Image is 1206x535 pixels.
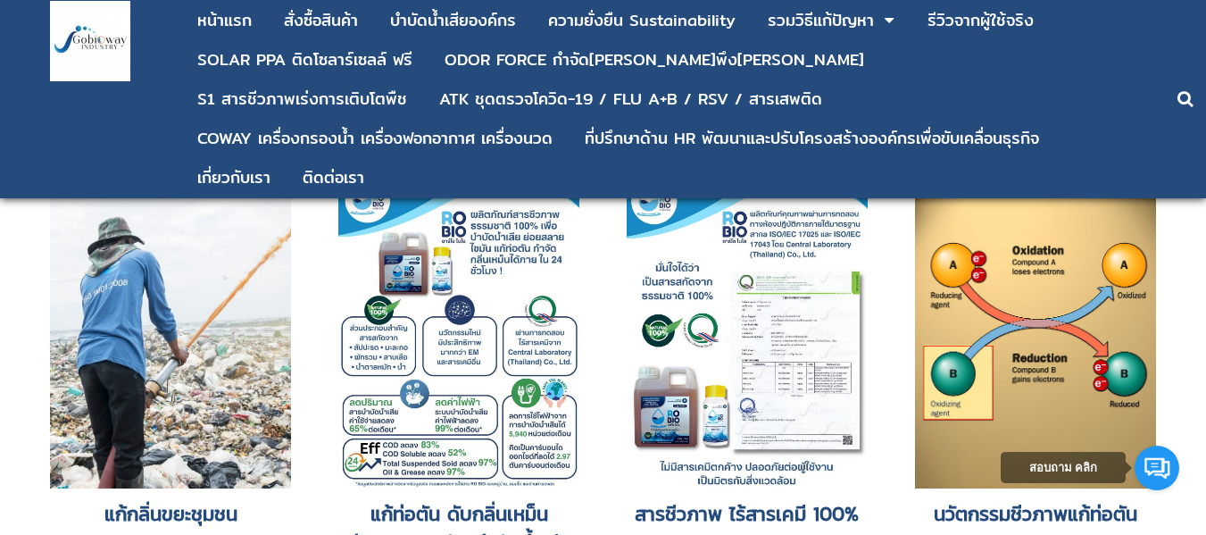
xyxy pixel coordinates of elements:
[50,169,291,489] img: สารชีวภาพธรรมชาติ 100% RO BIO กำจัดกลิ่น สลายท่อตัน บำบัดนํ้าเสีย ย่อยสลายไขมัน แก้กลิ่นขยะชุมชน
[548,13,736,29] div: ความยั่งยืน Sustainability
[197,13,252,29] div: หน้าแรก
[927,4,1034,38] a: รีวิวจากผู้ใช้จริง
[439,91,822,107] div: ATK ชุดตรวจโควิด-19 / FLU A+B / RSV / สารเสพติด
[1029,461,1098,474] span: สอบถาม คลิก
[50,499,291,529] h2: แก้กลิ่นขยะชุมชน
[627,169,868,489] img: ดับกลิ่นห้องน้ำ แก้ท่อตัน บำบัดนํ้าเสีย ไขมันบ่อดัก กลิ่นส้วม น้ำยาท่อตัน น้ำยาดับกลิ่นท่อ
[197,170,270,186] div: เกี่ยวกับเรา
[303,170,364,186] div: ติดต่อเรา
[390,13,516,29] div: บําบัดน้ำเสียองค์กร
[197,52,412,68] div: SOLAR PPA ติดโซลาร์เซลล์ ฟรี
[585,121,1039,155] a: ที่ปรึกษาด้าน HR พัฒนาและปรับโครงสร้างองค์กรเพื่อขับเคลื่อนธุรกิจ
[585,130,1039,146] div: ที่ปรึกษาด้าน HR พัฒนาและปรับโครงสร้างองค์กรเพื่อขับเคลื่อนธุรกิจ
[338,169,579,489] img: ดับกลิ่นห้องน้ำ แก้ท่อตัน บำบัดนํ้าเสีย ไขมันบ่อดัก กลิ่นส้วม น้ำยาท่อตัน น้ำยาดับกลิ่นท่อ
[439,82,822,116] a: ATK ชุดตรวจโควิด-19 / FLU A+B / RSV / สารเสพติด
[50,1,130,81] img: large-1644130236041.jpg
[338,499,579,529] div: แก้ท่อตัน ดับกลิ่นเหม็น
[197,82,407,116] a: S1 สารชีวภาพเร่งการเติบโตพืช
[197,121,553,155] a: COWAY เครื่องกรองน้ำ เครื่องฟอกอากาศ เครื่องนวด
[197,130,553,146] div: COWAY เครื่องกรองน้ำ เครื่องฟอกอากาศ เครื่องนวด
[915,499,1156,529] h2: นวัตกรรมชีวภาพแก้ท่อตัน
[768,4,874,38] a: รวมวิธีแก้ปัญหา
[768,13,874,29] div: รวมวิธีแก้ปัญหา
[445,43,864,77] a: ODOR FORCE กำจัด[PERSON_NAME]พึง[PERSON_NAME]
[197,91,407,107] div: S1 สารชีวภาพเร่งการเติบโตพืช
[445,52,864,68] div: ODOR FORCE กำจัด[PERSON_NAME]พึง[PERSON_NAME]
[197,4,252,38] a: หน้าแรก
[303,161,364,195] a: ติดต่อเรา
[284,4,358,38] a: สั่งซื้อสินค้า
[915,169,1156,489] img: ดับกลิ่นห้องน้ำ แก้ท่อตัน บำบัดนํ้าเสีย ไขมันบ่อดัก กลิ่นส้วม น้ำยาท่อตัน น้ำยาดับกลิ่นท่อ
[390,4,516,38] a: บําบัดน้ำเสียองค์กร
[284,13,358,29] div: สั่งซื้อสินค้า
[548,4,736,38] a: ความยั่งยืน Sustainability
[927,13,1034,29] div: รีวิวจากผู้ใช้จริง
[197,161,270,195] a: เกี่ยวกับเรา
[627,499,868,529] h2: สารชีวภาพ ไร้สารเคมี 100%
[197,43,412,77] a: SOLAR PPA ติดโซลาร์เซลล์ ฟรี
